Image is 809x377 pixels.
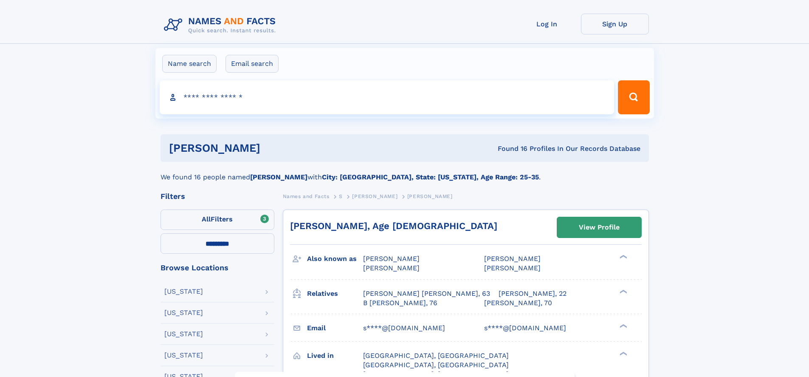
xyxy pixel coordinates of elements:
[307,252,363,266] h3: Also known as
[363,361,509,369] span: [GEOGRAPHIC_DATA], [GEOGRAPHIC_DATA]
[617,351,628,356] div: ❯
[164,309,203,316] div: [US_STATE]
[164,352,203,359] div: [US_STATE]
[202,215,211,223] span: All
[164,288,203,295] div: [US_STATE]
[161,210,274,230] label: Filters
[250,173,307,181] b: [PERSON_NAME]
[484,298,552,308] a: [PERSON_NAME], 70
[379,144,640,153] div: Found 16 Profiles In Our Records Database
[161,193,274,200] div: Filters
[513,14,581,34] a: Log In
[363,298,437,308] a: B [PERSON_NAME], 76
[307,349,363,363] h3: Lived in
[363,264,420,272] span: [PERSON_NAME]
[363,289,490,298] a: [PERSON_NAME] [PERSON_NAME], 63
[161,264,274,272] div: Browse Locations
[617,254,628,260] div: ❯
[307,286,363,301] h3: Relatives
[579,218,620,237] div: View Profile
[363,255,420,263] span: [PERSON_NAME]
[169,143,379,153] h1: [PERSON_NAME]
[484,264,541,272] span: [PERSON_NAME]
[283,191,330,201] a: Names and Facts
[557,217,641,238] a: View Profile
[617,289,628,294] div: ❯
[484,255,541,263] span: [PERSON_NAME]
[617,323,628,329] div: ❯
[307,321,363,335] h3: Email
[339,191,343,201] a: S
[322,173,539,181] b: City: [GEOGRAPHIC_DATA], State: [US_STATE], Age Range: 25-35
[339,193,343,199] span: S
[164,331,203,337] div: [US_STATE]
[160,80,615,114] input: search input
[352,191,397,201] a: [PERSON_NAME]
[161,14,283,37] img: Logo Names and Facts
[618,80,649,114] button: Search Button
[161,162,649,182] div: We found 16 people named with .
[407,193,453,199] span: [PERSON_NAME]
[226,55,279,73] label: Email search
[363,351,509,360] span: [GEOGRAPHIC_DATA], [GEOGRAPHIC_DATA]
[290,221,497,231] a: [PERSON_NAME], Age [DEMOGRAPHIC_DATA]
[499,289,567,298] a: [PERSON_NAME], 22
[352,193,397,199] span: [PERSON_NAME]
[581,14,649,34] a: Sign Up
[162,55,217,73] label: Name search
